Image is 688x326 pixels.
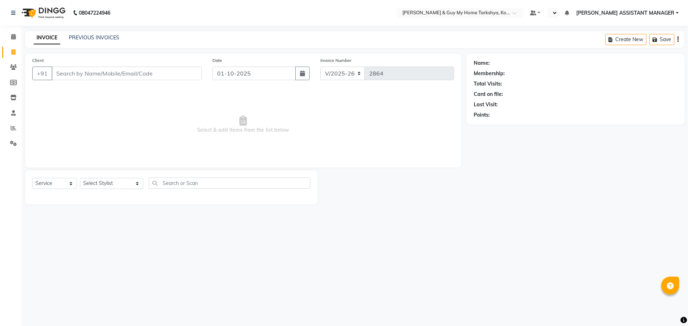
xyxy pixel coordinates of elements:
a: PREVIOUS INVOICES [69,34,119,41]
button: Save [649,34,674,45]
input: Search or Scan [149,177,311,189]
input: Search by Name/Mobile/Email/Code [52,67,202,80]
img: logo [18,3,67,23]
div: Points: [474,111,490,119]
div: Card on file: [474,91,503,98]
button: +91 [32,67,52,80]
div: Membership: [474,70,505,77]
label: Invoice Number [320,57,352,64]
div: Name: [474,59,490,67]
label: Date [212,57,222,64]
span: [PERSON_NAME] ASSISTANT MANAGER [576,9,674,17]
div: Total Visits: [474,80,502,88]
div: Last Visit: [474,101,498,108]
span: Select & add items from the list below [32,89,454,160]
a: INVOICE [34,31,60,44]
label: Client [32,57,44,64]
button: Create New [605,34,646,45]
b: 08047224946 [79,3,110,23]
